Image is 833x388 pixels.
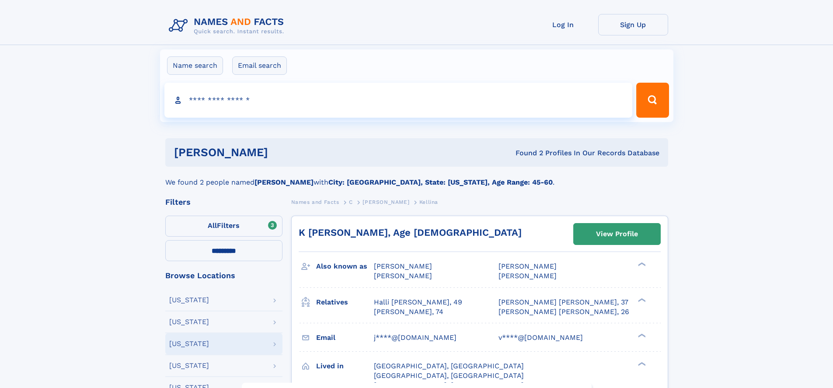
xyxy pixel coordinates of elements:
[316,259,374,274] h3: Also known as
[596,224,638,244] div: View Profile
[374,307,443,317] a: [PERSON_NAME], 74
[574,224,660,245] a: View Profile
[362,199,409,205] span: [PERSON_NAME]
[636,361,646,367] div: ❯
[316,359,374,374] h3: Lived in
[169,318,209,325] div: [US_STATE]
[374,297,462,307] a: Halli [PERSON_NAME], 49
[374,371,524,380] span: [GEOGRAPHIC_DATA], [GEOGRAPHIC_DATA]
[349,199,353,205] span: C
[498,262,557,270] span: [PERSON_NAME]
[498,307,629,317] a: [PERSON_NAME] [PERSON_NAME], 26
[498,272,557,280] span: [PERSON_NAME]
[291,196,339,207] a: Names and Facts
[167,56,223,75] label: Name search
[165,14,291,38] img: Logo Names and Facts
[349,196,353,207] a: C
[636,262,646,267] div: ❯
[165,272,282,280] div: Browse Locations
[169,297,209,304] div: [US_STATE]
[328,178,553,186] b: City: [GEOGRAPHIC_DATA], State: [US_STATE], Age Range: 45-60
[165,167,668,188] div: We found 2 people named with .
[165,198,282,206] div: Filters
[208,221,217,230] span: All
[165,216,282,237] label: Filters
[316,295,374,310] h3: Relatives
[528,14,598,35] a: Log In
[392,148,659,158] div: Found 2 Profiles In Our Records Database
[169,340,209,347] div: [US_STATE]
[164,83,633,118] input: search input
[636,83,669,118] button: Search Button
[362,196,409,207] a: [PERSON_NAME]
[498,297,628,307] a: [PERSON_NAME] [PERSON_NAME], 37
[419,199,438,205] span: Kellina
[374,262,432,270] span: [PERSON_NAME]
[374,362,524,370] span: [GEOGRAPHIC_DATA], [GEOGRAPHIC_DATA]
[299,227,522,238] a: K [PERSON_NAME], Age [DEMOGRAPHIC_DATA]
[169,362,209,369] div: [US_STATE]
[174,147,392,158] h1: [PERSON_NAME]
[316,330,374,345] h3: Email
[254,178,314,186] b: [PERSON_NAME]
[598,14,668,35] a: Sign Up
[636,297,646,303] div: ❯
[232,56,287,75] label: Email search
[374,272,432,280] span: [PERSON_NAME]
[636,332,646,338] div: ❯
